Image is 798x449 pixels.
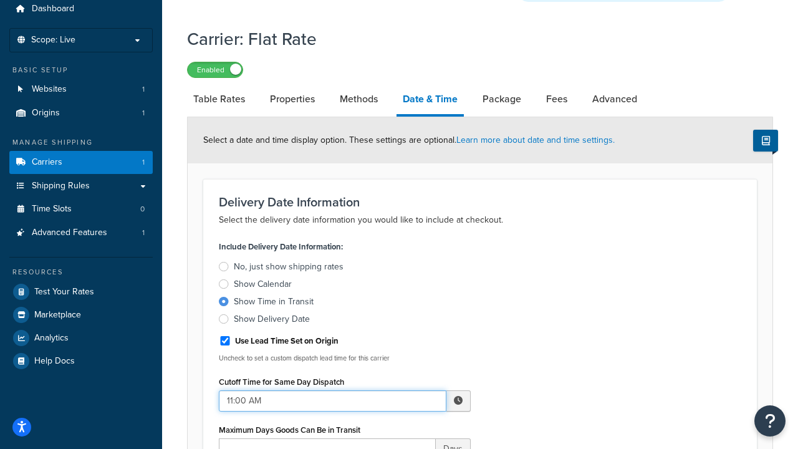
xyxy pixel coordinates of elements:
p: Select the delivery date information you would like to include at checkout. [219,213,741,228]
span: Websites [32,84,67,95]
span: Marketplace [34,310,81,321]
span: 1 [142,157,145,168]
h1: Carrier: Flat Rate [187,27,757,51]
li: Carriers [9,151,153,174]
div: No, just show shipping rates [234,261,344,273]
label: Enabled [188,62,243,77]
button: Open Resource Center [754,405,786,437]
a: Test Your Rates [9,281,153,303]
a: Fees [540,84,574,114]
a: Carriers1 [9,151,153,174]
div: Manage Shipping [9,137,153,148]
a: Advanced Features1 [9,221,153,244]
span: Test Your Rates [34,287,94,297]
a: Marketplace [9,304,153,326]
h3: Delivery Date Information [219,195,741,209]
span: Help Docs [34,356,75,367]
span: Scope: Live [31,35,75,46]
a: Help Docs [9,350,153,372]
a: Advanced [586,84,643,114]
a: Analytics [9,327,153,349]
div: Show Calendar [234,278,292,291]
a: Package [476,84,527,114]
span: Dashboard [32,4,74,14]
label: Include Delivery Date Information: [219,238,343,256]
div: Resources [9,267,153,278]
span: Origins [32,108,60,118]
span: 1 [142,228,145,238]
div: Show Time in Transit [234,296,314,308]
a: Websites1 [9,78,153,101]
a: Methods [334,84,384,114]
p: Uncheck to set a custom dispatch lead time for this carrier [219,354,471,363]
span: Analytics [34,333,69,344]
span: Time Slots [32,204,72,215]
div: Basic Setup [9,65,153,75]
li: Websites [9,78,153,101]
a: Shipping Rules [9,175,153,198]
label: Cutoff Time for Same Day Dispatch [219,377,344,387]
span: 1 [142,108,145,118]
a: Learn more about date and time settings. [456,133,615,147]
label: Maximum Days Goods Can Be in Transit [219,425,360,435]
a: Date & Time [397,84,464,117]
a: Properties [264,84,321,114]
span: Advanced Features [32,228,107,238]
li: Time Slots [9,198,153,221]
a: Table Rates [187,84,251,114]
span: 1 [142,84,145,95]
button: Show Help Docs [753,130,778,152]
div: Show Delivery Date [234,313,310,326]
span: 0 [140,204,145,215]
span: Shipping Rules [32,181,90,191]
a: Origins1 [9,102,153,125]
a: Time Slots0 [9,198,153,221]
li: Origins [9,102,153,125]
li: Advanced Features [9,221,153,244]
span: Select a date and time display option. These settings are optional. [203,133,615,147]
label: Use Lead Time Set on Origin [235,336,339,347]
span: Carriers [32,157,62,168]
